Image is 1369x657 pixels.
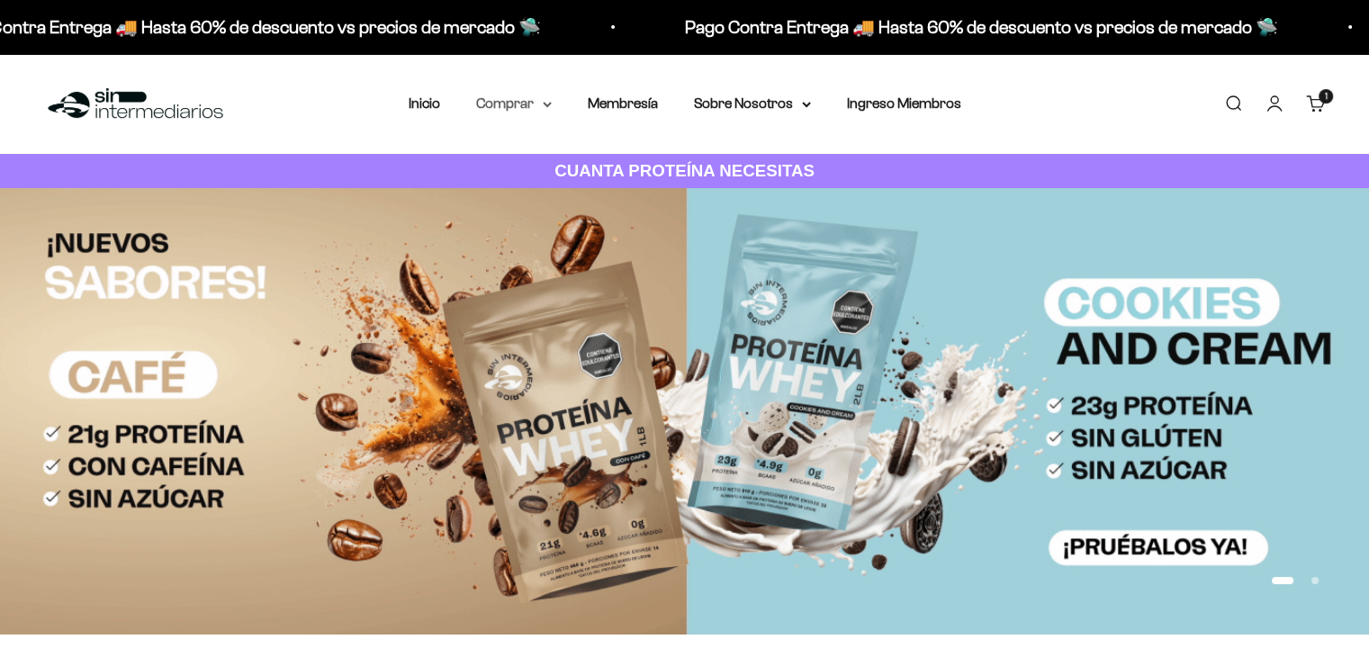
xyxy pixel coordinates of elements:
[409,95,440,111] a: Inicio
[1325,92,1328,101] span: 1
[554,161,815,180] strong: CUANTA PROTEÍNA NECESITAS
[588,95,658,111] a: Membresía
[683,13,1276,41] p: Pago Contra Entrega 🚚 Hasta 60% de descuento vs precios de mercado 🛸
[847,95,961,111] a: Ingreso Miembros
[476,92,552,115] summary: Comprar
[694,92,811,115] summary: Sobre Nosotros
